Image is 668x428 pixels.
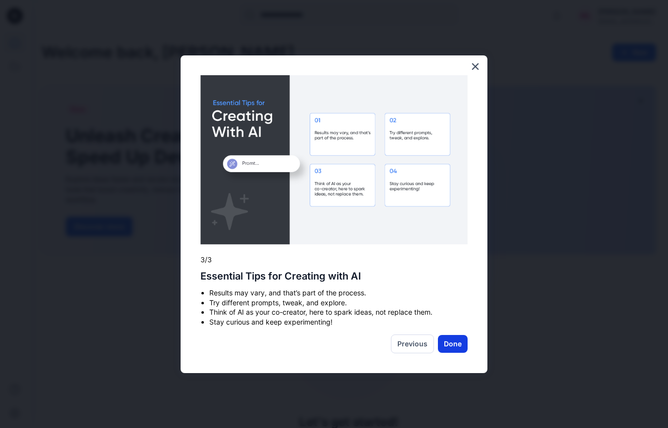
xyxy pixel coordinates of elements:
li: Stay curious and keep experimenting! [209,317,468,327]
li: Results may vary, and that’s part of the process. [209,288,468,298]
button: Close [471,58,480,74]
li: Try different prompts, tweak, and explore. [209,298,468,308]
li: Think of AI as your co-creator, here to spark ideas, not replace them. [209,307,468,317]
button: Previous [391,334,434,353]
button: Done [438,335,468,353]
p: 3/3 [200,255,468,265]
h2: Essential Tips for Creating with AI [200,270,468,282]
